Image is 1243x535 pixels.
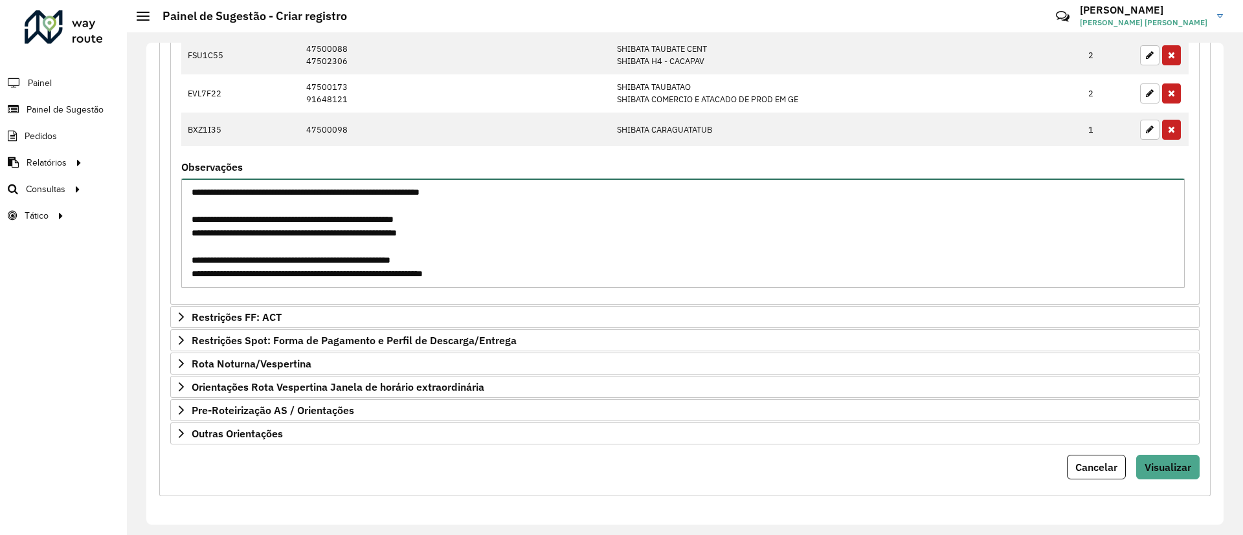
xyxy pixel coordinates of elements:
td: 2 [1082,36,1134,74]
td: FSU1C55 [181,36,300,74]
a: Pre-Roteirização AS / Orientações [170,399,1200,421]
td: EVL7F22 [181,74,300,113]
span: Cancelar [1075,461,1117,474]
span: Outras Orientações [192,428,283,439]
span: Orientações Rota Vespertina Janela de horário extraordinária [192,382,484,392]
label: Observações [181,159,243,175]
span: Pre-Roteirização AS / Orientações [192,405,354,415]
td: 2 [1082,74,1134,113]
span: Restrições Spot: Forma de Pagamento e Perfil de Descarga/Entrega [192,335,517,345]
button: Cancelar [1067,455,1126,479]
a: Orientações Rota Vespertina Janela de horário extraordinária [170,376,1200,398]
a: Restrições Spot: Forma de Pagamento e Perfil de Descarga/Entrega [170,329,1200,351]
span: Consultas [26,182,65,196]
td: 47500088 47502306 [300,36,610,74]
td: BXZ1I35 [181,113,300,146]
span: Tático [25,209,49,223]
td: SHIBATA TAUBATE CENT SHIBATA H4 - CACAPAV [610,36,1081,74]
span: Rota Noturna/Vespertina [192,358,311,369]
span: Painel [28,76,52,90]
span: Pedidos [25,129,57,143]
td: 1 [1082,113,1134,146]
a: Contato Rápido [1049,3,1077,30]
td: SHIBATA CARAGUATATUB [610,113,1081,146]
span: Visualizar [1145,461,1191,474]
h2: Painel de Sugestão - Criar registro [150,9,347,23]
td: 47500173 91648121 [300,74,610,113]
span: [PERSON_NAME] [PERSON_NAME] [1080,17,1207,28]
button: Visualizar [1136,455,1200,479]
h3: [PERSON_NAME] [1080,4,1207,16]
a: Restrições FF: ACT [170,306,1200,328]
a: Outras Orientações [170,422,1200,444]
span: Restrições FF: ACT [192,312,282,322]
span: Painel de Sugestão [27,103,104,116]
a: Rota Noturna/Vespertina [170,353,1200,375]
td: SHIBATA TAUBATAO SHIBATA COMERCIO E ATACADO DE PROD EM GE [610,74,1081,113]
td: 47500098 [300,113,610,146]
span: Relatórios [27,156,67,169]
